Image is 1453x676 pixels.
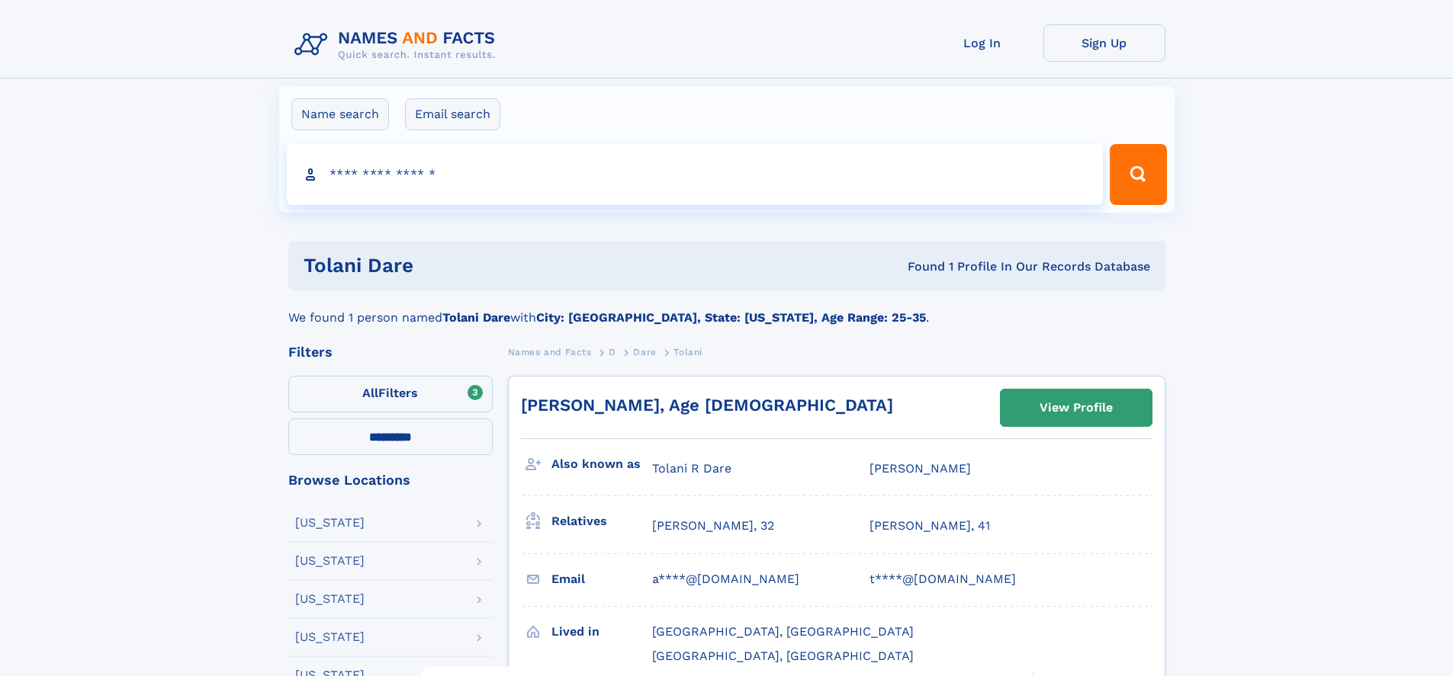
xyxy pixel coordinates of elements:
span: [GEOGRAPHIC_DATA], [GEOGRAPHIC_DATA] [652,649,914,663]
h3: Relatives [551,508,652,534]
div: [US_STATE] [295,517,365,529]
div: Found 1 Profile In Our Records Database [661,258,1150,275]
a: Log In [921,24,1043,62]
h1: Tolani Dare [304,256,661,275]
div: Browse Locations [288,473,493,487]
span: D [609,347,616,357]
a: D [609,342,616,361]
div: Filters [288,345,493,359]
a: [PERSON_NAME], Age [DEMOGRAPHIC_DATA] [521,396,893,415]
a: Dare [633,342,656,361]
div: View Profile [1040,390,1113,425]
span: [GEOGRAPHIC_DATA], [GEOGRAPHIC_DATA] [652,624,914,639]
span: Tolani R Dare [652,461,731,476]
div: [US_STATE] [295,593,365,605]
label: Name search [291,98,389,130]
a: [PERSON_NAME], 41 [870,517,990,534]
input: search input [287,144,1104,205]
b: Tolani Dare [442,310,510,325]
span: Tolani [673,347,702,357]
a: Names and Facts [508,342,592,361]
h3: Email [551,566,652,592]
button: Search Button [1110,144,1166,205]
span: Dare [633,347,656,357]
h3: Lived in [551,619,652,645]
div: We found 1 person named with . [288,290,1165,327]
img: Logo Names and Facts [288,24,508,66]
a: Sign Up [1043,24,1165,62]
a: [PERSON_NAME], 32 [652,517,774,534]
div: [US_STATE] [295,631,365,643]
span: All [362,386,378,400]
b: City: [GEOGRAPHIC_DATA], State: [US_STATE], Age Range: 25-35 [536,310,926,325]
a: View Profile [1001,389,1152,426]
label: Email search [405,98,500,130]
h3: Also known as [551,451,652,477]
div: [US_STATE] [295,555,365,567]
span: [PERSON_NAME] [870,461,971,476]
label: Filters [288,376,493,412]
